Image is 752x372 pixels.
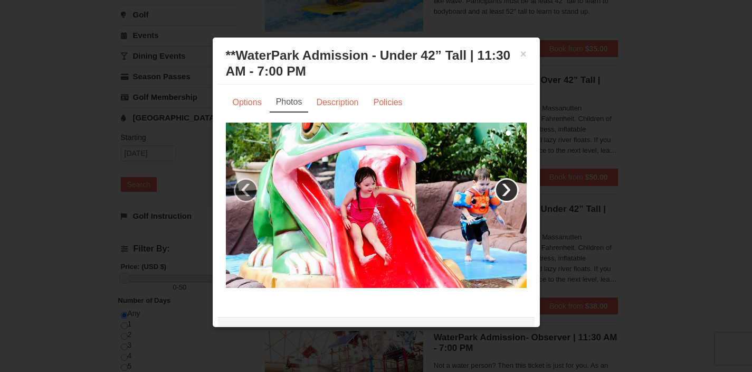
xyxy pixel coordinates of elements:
[494,178,519,202] a: ›
[218,317,535,343] div: Massanutten Indoor/Outdoor WaterPark
[309,92,365,113] a: Description
[226,48,527,79] h3: **WaterPark Admission - Under 42” Tall | 11:30 AM - 7:00 PM
[226,123,527,287] img: 6619917-732-e1c471e4.jpg
[520,49,527,59] button: ×
[234,178,258,202] a: ‹
[226,92,269,113] a: Options
[270,92,309,113] a: Photos
[366,92,409,113] a: Policies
